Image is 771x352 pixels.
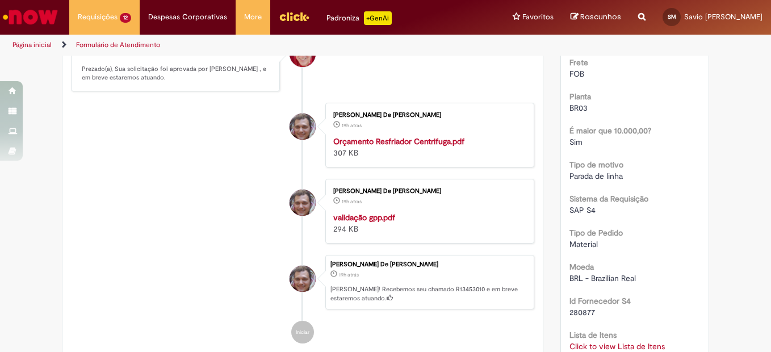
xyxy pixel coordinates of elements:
[333,136,464,146] a: Orçamento Resfriador Centrifuga.pdf
[569,125,651,136] b: É maior que 10.000,00?
[290,190,316,216] div: Jefferson Batista De Jesus Menezes
[342,198,362,205] span: 19h atrás
[569,341,665,351] a: Click to view Lista de Itens
[342,198,362,205] time: 27/08/2025 15:06:16
[342,122,362,129] time: 27/08/2025 15:06:41
[330,261,528,268] div: [PERSON_NAME] De [PERSON_NAME]
[12,40,52,49] a: Página inicial
[684,12,762,22] span: Savio [PERSON_NAME]
[569,57,588,68] b: Frete
[522,11,554,23] span: Favoritos
[333,112,522,119] div: [PERSON_NAME] De [PERSON_NAME]
[333,212,395,223] a: validação gpp.pdf
[569,273,636,283] span: BRL - Brazilian Real
[279,8,309,25] img: click_logo_yellow_360x200.png
[76,40,160,49] a: Formulário de Atendimento
[244,11,262,23] span: More
[330,285,528,303] p: [PERSON_NAME]! Recebemos seu chamado R13453010 e em breve estaremos atuando.
[569,228,623,238] b: Tipo de Pedido
[569,330,617,340] b: Lista de Itens
[580,11,621,22] span: Rascunhos
[342,122,362,129] span: 19h atrás
[364,11,392,25] p: +GenAi
[668,13,676,20] span: SM
[71,255,534,309] li: Jefferson Batista De Jesus Menezes
[333,212,522,234] div: 294 KB
[90,49,110,56] span: 18h atrás
[569,194,648,204] b: Sistema da Requisição
[148,11,227,23] span: Despesas Corporativas
[82,65,271,82] p: Prezado(a), Sua solicitação foi aprovada por [PERSON_NAME] , e em breve estaremos atuando.
[569,296,631,306] b: Id Fornecedor S4
[9,35,505,56] ul: Trilhas de página
[569,262,594,272] b: Moeda
[569,307,595,317] span: 280877
[569,91,591,102] b: Planta
[78,11,118,23] span: Requisições
[290,266,316,292] div: Jefferson Batista De Jesus Menezes
[326,11,392,25] div: Padroniza
[569,103,588,113] span: BR03
[569,69,584,79] span: FOB
[569,137,583,147] span: Sim
[339,271,359,278] time: 27/08/2025 15:07:02
[333,136,522,158] div: 307 KB
[569,160,623,170] b: Tipo de motivo
[1,6,60,28] img: ServiceNow
[569,205,596,215] span: SAP S4
[120,13,131,23] span: 12
[569,239,598,249] span: Material
[290,114,316,140] div: Jefferson Batista De Jesus Menezes
[569,171,623,181] span: Parada de linha
[333,188,522,195] div: [PERSON_NAME] De [PERSON_NAME]
[571,12,621,23] a: Rascunhos
[90,49,110,56] time: 27/08/2025 15:20:07
[339,271,359,278] span: 19h atrás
